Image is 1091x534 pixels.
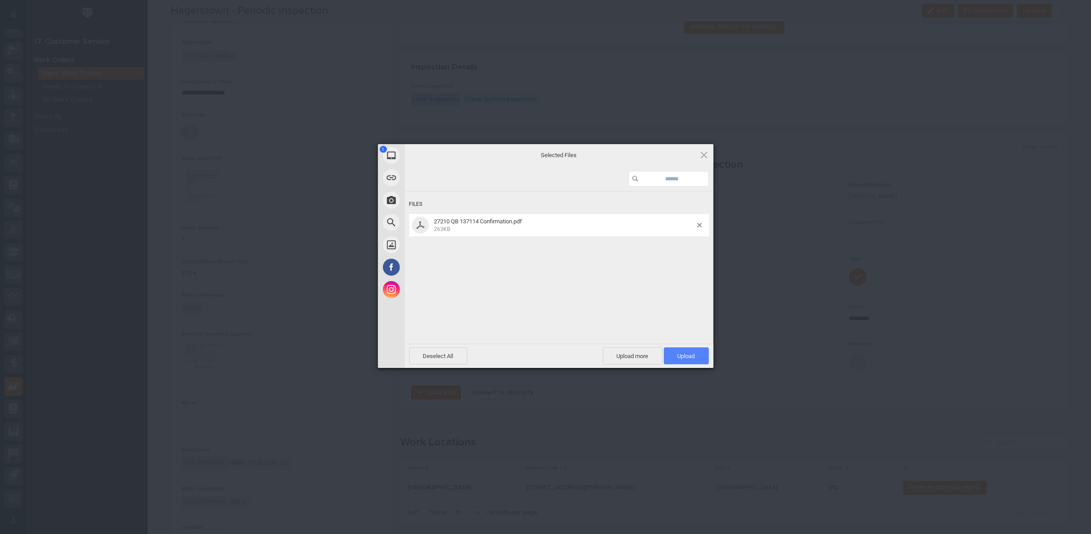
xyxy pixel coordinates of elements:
span: 27210 QB 137114 Confirmation.pdf [434,218,522,225]
div: Take Photo [378,189,485,211]
div: Instagram [378,278,485,301]
span: Selected Files [470,151,649,159]
div: Unsplash [378,234,485,256]
span: 27210 QB 137114 Confirmation.pdf [432,218,697,233]
div: Web Search [378,211,485,234]
div: Facebook [378,256,485,278]
span: Upload more [603,347,662,364]
span: 263KB [434,226,450,232]
div: My Device [378,144,485,167]
span: Click here or hit ESC to close picker [699,150,709,160]
div: Files [409,196,709,213]
span: 1 [380,146,387,153]
div: Link (URL) [378,167,485,189]
span: Deselect All [409,347,467,364]
span: Upload [678,353,695,359]
span: Upload [664,347,709,364]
